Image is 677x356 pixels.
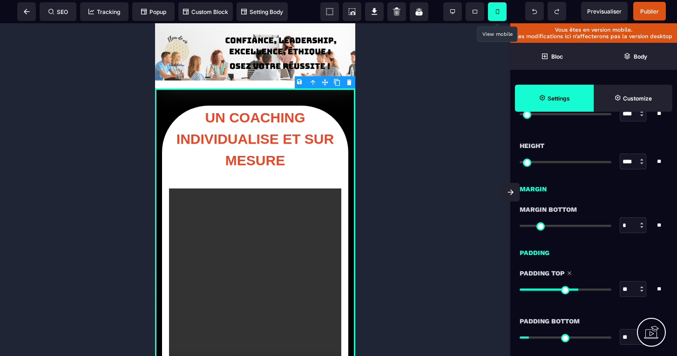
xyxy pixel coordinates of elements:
strong: Customize [623,95,652,102]
span: Setting Body [241,8,283,15]
span: Popup [141,8,166,15]
strong: Bloc [551,53,563,60]
div: Margin [510,179,677,195]
span: Padding Bottom [520,316,580,327]
span: Margin Bottom [520,204,577,215]
span: Open Layer Manager [594,43,677,70]
span: Settings [515,85,594,112]
span: Publier [640,8,659,15]
span: Tracking [88,8,120,15]
span: Open Style Manager [594,85,672,112]
span: Padding Top [520,268,565,279]
b: UN COACHING INDIVIDUALISE ET SUR MESURE [21,87,183,145]
span: SEO [48,8,68,15]
div: Padding [510,242,677,258]
span: Open Blocks [510,43,594,70]
strong: Body [634,53,647,60]
p: Vous êtes en version mobile. [515,27,672,33]
span: View components [320,2,339,21]
span: Previsualiser [587,8,622,15]
span: Preview [581,2,628,20]
span: Height [520,140,544,151]
p: Les modifications ici n’affecterons pas la version desktop [515,33,672,40]
span: Custom Block [183,8,228,15]
strong: Settings [548,95,570,102]
span: Screenshot [343,2,361,21]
